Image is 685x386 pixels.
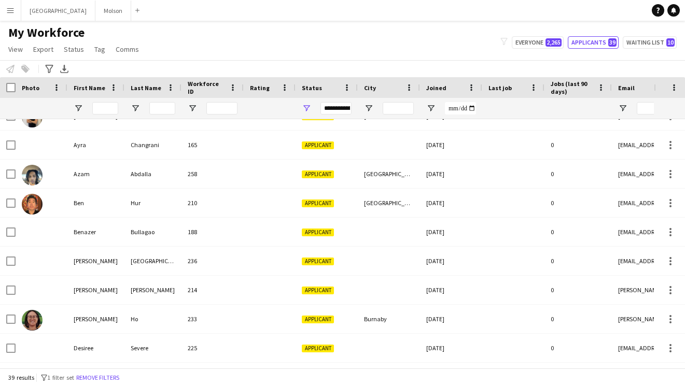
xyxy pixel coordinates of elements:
div: 214 [181,276,244,304]
span: Joined [426,84,446,92]
div: Azam [67,160,124,188]
div: [DATE] [420,218,482,246]
div: 258 [181,160,244,188]
span: Applicant [302,199,334,207]
button: Open Filter Menu [302,104,311,113]
span: Export [33,45,53,54]
div: Burnaby [358,305,420,333]
div: 225 [181,334,244,362]
span: First Name [74,84,105,92]
div: [DATE] [420,276,482,304]
span: 39 [608,38,617,47]
button: Open Filter Menu [74,104,83,113]
span: Photo [22,84,39,92]
span: Last job [488,84,512,92]
div: [GEOGRAPHIC_DATA][PERSON_NAME] [124,247,181,275]
span: 10 [666,38,675,47]
a: Status [60,42,88,56]
input: City Filter Input [383,102,414,115]
button: Open Filter Menu [426,104,436,113]
div: [GEOGRAPHIC_DATA] [358,189,420,217]
div: [PERSON_NAME] [124,276,181,304]
div: 0 [544,305,612,333]
div: 233 [181,305,244,333]
button: Waiting list10 [623,36,677,49]
div: Ho [124,305,181,333]
a: View [4,42,27,56]
div: [PERSON_NAME] [67,305,124,333]
span: 2,265 [546,38,562,47]
button: Molson [95,1,131,21]
app-action-btn: Advanced filters [43,63,55,75]
a: Tag [90,42,109,56]
div: 236 [181,247,244,275]
div: [DATE] [420,247,482,275]
button: Open Filter Menu [364,104,373,113]
app-action-btn: Export XLSX [58,63,71,75]
div: Desiree [67,334,124,362]
div: 0 [544,334,612,362]
img: Azam Abdalla [22,165,43,185]
button: Open Filter Menu [131,104,140,113]
span: Applicant [302,228,334,236]
button: Open Filter Menu [188,104,197,113]
span: Applicant [302,287,334,294]
img: Delia Ho [22,310,43,331]
div: 0 [544,218,612,246]
div: 0 [544,160,612,188]
span: Status [64,45,84,54]
img: Ben Hur [22,194,43,215]
div: [PERSON_NAME] [67,247,124,275]
span: City [364,84,376,92]
button: [GEOGRAPHIC_DATA] [21,1,95,21]
div: 210 [181,189,244,217]
span: Rating [250,84,270,92]
span: View [8,45,23,54]
div: Abdalla [124,160,181,188]
span: My Workforce [8,25,85,40]
div: 0 [544,131,612,159]
span: Comms [116,45,139,54]
div: Ayra [67,131,124,159]
span: Applicant [302,345,334,352]
span: Applicant [302,316,334,323]
div: [DATE] [420,305,482,333]
button: Open Filter Menu [618,104,627,113]
span: Applicant [302,258,334,265]
span: Workforce ID [188,80,225,95]
div: 0 [544,276,612,304]
button: Remove filters [74,372,121,383]
input: First Name Filter Input [92,102,118,115]
div: 165 [181,131,244,159]
div: [DATE] [420,189,482,217]
div: Benazer [67,218,124,246]
span: Tag [94,45,105,54]
div: [DATE] [420,334,482,362]
span: Status [302,84,322,92]
div: Bullagao [124,218,181,246]
div: [GEOGRAPHIC_DATA] [358,160,420,188]
div: Changrani [124,131,181,159]
div: 188 [181,218,244,246]
input: Workforce ID Filter Input [206,102,237,115]
input: Joined Filter Input [445,102,476,115]
span: Last Name [131,84,161,92]
div: Hur [124,189,181,217]
span: Applicant [302,141,334,149]
div: 0 [544,189,612,217]
input: Last Name Filter Input [149,102,175,115]
span: Applicant [302,170,334,178]
a: Comms [111,42,143,56]
div: [DATE] [420,160,482,188]
span: Jobs (last 90 days) [551,80,593,95]
button: Everyone2,265 [512,36,564,49]
div: [PERSON_NAME] [67,276,124,304]
span: 1 filter set [47,374,74,381]
a: Export [29,42,58,56]
div: Ben [67,189,124,217]
div: [DATE] [420,131,482,159]
span: Email [618,84,635,92]
div: Severe [124,334,181,362]
div: 0 [544,247,612,275]
button: Applicants39 [568,36,619,49]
